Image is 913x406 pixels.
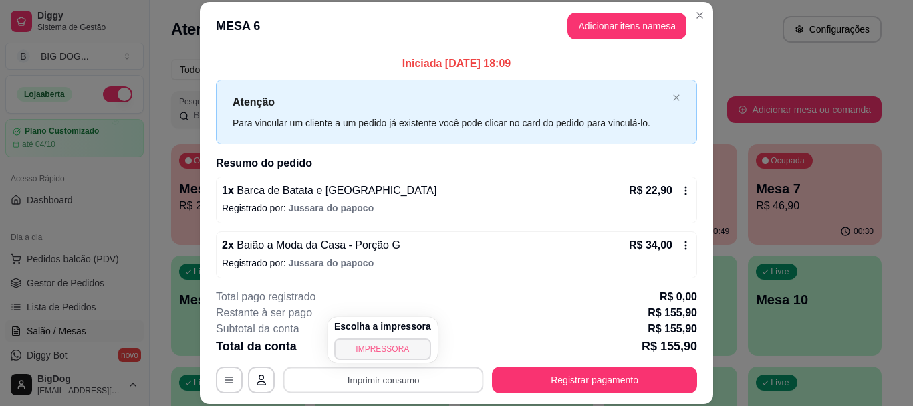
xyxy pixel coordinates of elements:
[660,289,697,305] p: R$ 0,00
[492,367,697,393] button: Registrar pagamento
[648,305,697,321] p: R$ 155,90
[648,321,697,337] p: R$ 155,90
[216,155,697,171] h2: Resumo do pedido
[283,367,484,393] button: Imprimir consumo
[689,5,710,26] button: Close
[672,94,680,102] button: close
[334,338,431,360] button: IMPRESSORA
[216,337,297,356] p: Total da conta
[289,203,374,213] span: Jussara do papoco
[200,2,713,50] header: MESA 6
[233,94,667,110] p: Atenção
[629,237,672,253] p: R$ 34,00
[234,185,437,196] span: Barca de Batata e [GEOGRAPHIC_DATA]
[222,183,436,199] p: 1 x
[216,321,299,337] p: Subtotal da conta
[234,239,400,251] span: Baião a Moda da Casa - Porção G
[222,256,691,270] p: Registrado por:
[233,116,667,130] div: Para vincular um cliente a um pedido já existente você pode clicar no card do pedido para vinculá...
[289,258,374,268] span: Jussara do papoco
[216,305,312,321] p: Restante à ser pago
[567,13,686,39] button: Adicionar itens namesa
[222,237,400,253] p: 2 x
[216,56,697,72] p: Iniciada [DATE] 18:09
[642,337,697,356] p: R$ 155,90
[334,320,431,333] h4: Escolha a impressora
[629,183,672,199] p: R$ 22,90
[222,201,691,215] p: Registrado por:
[216,289,315,305] p: Total pago registrado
